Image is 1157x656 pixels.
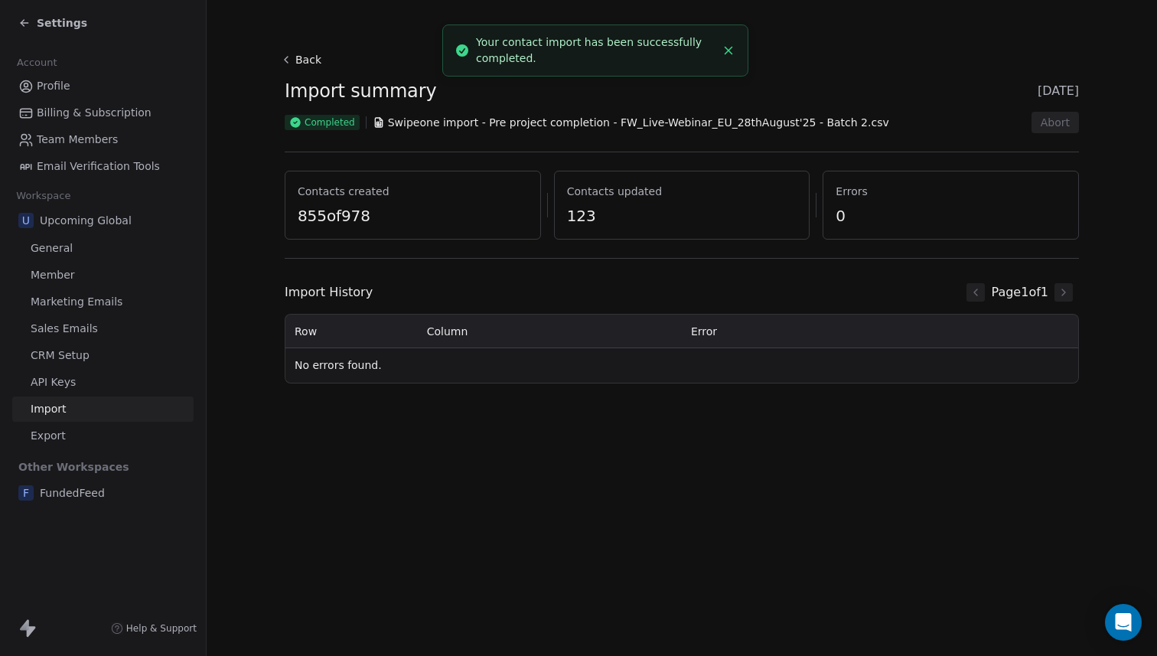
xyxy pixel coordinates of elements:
[12,316,194,341] a: Sales Emails
[991,283,1048,302] span: Page 1 of 1
[279,46,328,73] button: Back
[37,158,160,175] span: Email Verification Tools
[12,263,194,288] a: Member
[18,15,87,31] a: Settings
[37,132,118,148] span: Team Members
[31,348,90,364] span: CRM Setup
[31,267,75,283] span: Member
[836,184,1066,199] span: Errors
[295,359,382,371] span: No errors found.
[31,428,66,444] span: Export
[10,184,77,207] span: Workspace
[388,115,889,130] span: Swipeone import - Pre project completion - FW_Live-Webinar_EU_28thAugust'25 - Batch 2.csv
[12,343,194,368] a: CRM Setup
[111,622,197,635] a: Help & Support
[37,15,87,31] span: Settings
[31,401,66,417] span: Import
[12,73,194,99] a: Profile
[37,105,152,121] span: Billing & Subscription
[40,213,132,228] span: Upcoming Global
[12,423,194,449] a: Export
[126,622,197,635] span: Help & Support
[476,34,715,67] div: Your contact import has been successfully completed.
[836,205,1066,227] span: 0
[12,127,194,152] a: Team Members
[298,184,528,199] span: Contacts created
[18,213,34,228] span: U
[1032,112,1079,133] button: Abort
[18,485,34,501] span: F
[567,184,797,199] span: Contacts updated
[298,205,528,227] span: 855 of 978
[12,455,135,479] span: Other Workspaces
[305,116,355,129] span: Completed
[37,78,70,94] span: Profile
[31,240,73,256] span: General
[567,205,797,227] span: 123
[31,321,98,337] span: Sales Emails
[12,370,194,395] a: API Keys
[427,325,468,338] span: Column
[10,51,64,74] span: Account
[1038,82,1079,100] span: [DATE]
[12,397,194,422] a: Import
[12,289,194,315] a: Marketing Emails
[12,100,194,126] a: Billing & Subscription
[12,236,194,261] a: General
[1105,604,1142,641] div: Open Intercom Messenger
[285,283,373,302] span: Import History
[295,325,317,338] span: Row
[31,294,122,310] span: Marketing Emails
[12,154,194,179] a: Email Verification Tools
[691,325,717,338] span: Error
[285,80,436,103] span: Import summary
[719,41,738,60] button: Close toast
[31,374,76,390] span: API Keys
[40,485,105,501] span: FundedFeed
